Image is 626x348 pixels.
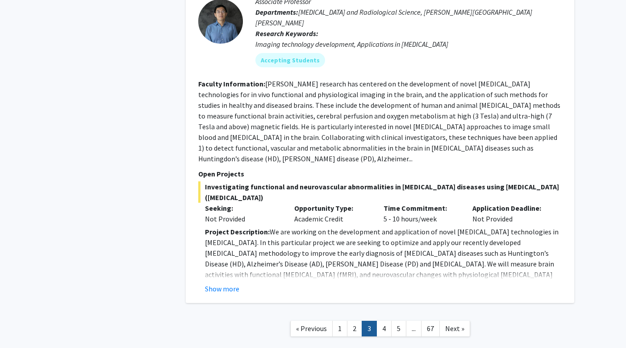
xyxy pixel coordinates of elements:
p: Open Projects [198,168,562,179]
button: Show more [205,283,239,294]
div: Not Provided [205,213,281,224]
div: Not Provided [466,203,555,224]
b: Research Keywords: [255,29,318,38]
a: Next [439,321,470,336]
span: « Previous [296,324,327,333]
iframe: Chat [7,308,38,341]
nav: Page navigation [186,312,574,348]
span: [MEDICAL_DATA] and Radiological Science, [PERSON_NAME][GEOGRAPHIC_DATA][PERSON_NAME] [255,8,532,27]
div: 5 - 10 hours/week [377,203,466,224]
b: Departments: [255,8,298,16]
span: Investigating functional and neurovascular abnormalities in [MEDICAL_DATA] diseases using [MEDICA... [198,181,562,203]
p: We are working on the development and application of novel [MEDICAL_DATA] technologies in [MEDICA... [205,226,562,291]
a: Previous [290,321,333,336]
div: Imaging technology development, Applications in [MEDICAL_DATA] [255,39,562,49]
a: 4 [376,321,392,336]
p: Opportunity Type: [294,203,370,213]
div: Academic Credit [288,203,377,224]
a: 67 [421,321,440,336]
a: 1 [332,321,347,336]
mat-chip: Accepting Students [255,53,325,67]
b: Faculty Information: [198,79,265,88]
a: 2 [347,321,362,336]
a: 3 [362,321,377,336]
span: Next » [445,324,464,333]
strong: Project Description: [205,227,270,236]
p: Seeking: [205,203,281,213]
span: ... [412,324,416,333]
fg-read-more: [PERSON_NAME] research has centered on the development of novel [MEDICAL_DATA] technologies for i... [198,79,560,163]
a: 5 [391,321,406,336]
p: Time Commitment: [384,203,459,213]
p: Application Deadline: [472,203,548,213]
